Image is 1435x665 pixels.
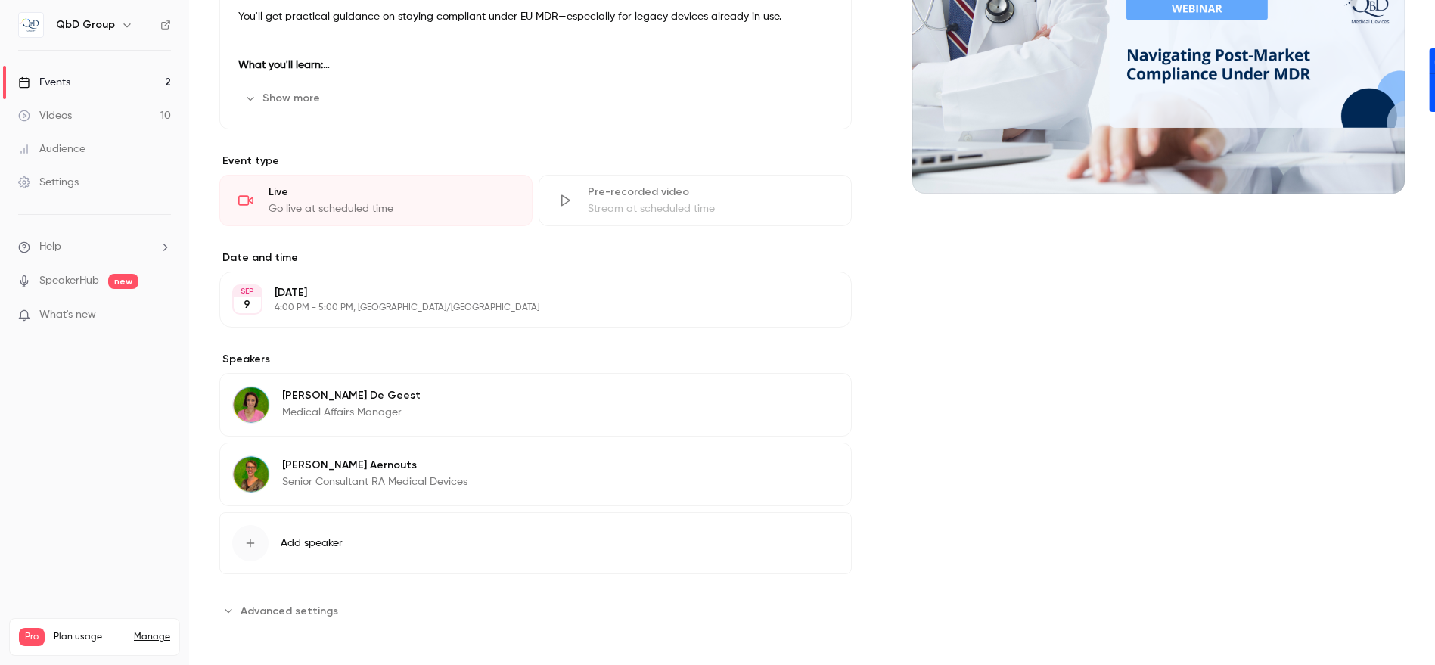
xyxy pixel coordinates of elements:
a: Manage [134,631,170,643]
div: Settings [18,175,79,190]
section: Advanced settings [219,598,852,623]
p: Medical Affairs Manager [282,405,421,420]
span: new [108,274,138,289]
div: Petra De Geest[PERSON_NAME] De GeestMedical Affairs Manager [219,373,852,437]
div: Audience [18,141,85,157]
div: Live [269,185,514,200]
li: help-dropdown-opener [18,239,171,255]
label: Speakers [219,352,852,367]
img: Petra De Geest [233,387,269,423]
img: QbD Group [19,13,43,37]
h6: QbD Group [56,17,115,33]
span: Add speaker [281,536,343,551]
p: [PERSON_NAME] De Geest [282,388,421,403]
p: You'll get practical guidance on staying compliant under EU MDR—especially for legacy devices alr... [238,8,833,26]
p: [DATE] [275,285,772,300]
div: Pre-recorded video [588,185,833,200]
p: 9 [244,297,251,312]
span: Plan usage [54,631,125,643]
label: Date and time [219,250,852,266]
p: Event type [219,154,852,169]
div: LiveGo live at scheduled time [219,175,533,226]
button: Add speaker [219,512,852,574]
span: Advanced settings [241,603,338,619]
div: Stream at scheduled time [588,201,833,216]
span: What's new [39,307,96,323]
p: Senior Consultant RA Medical Devices [282,474,467,489]
div: Caroline Aernouts[PERSON_NAME] AernoutsSenior Consultant RA Medical Devices [219,443,852,506]
span: Pro [19,628,45,646]
div: SEP [234,286,261,297]
img: Caroline Aernouts [233,456,269,493]
div: Go live at scheduled time [269,201,514,216]
div: Videos [18,108,72,123]
button: Advanced settings [219,598,347,623]
div: Pre-recorded videoStream at scheduled time [539,175,852,226]
span: Help [39,239,61,255]
button: Show more [238,86,329,110]
strong: What you'll learn: [238,60,330,70]
div: Events [18,75,70,90]
p: 4:00 PM - 5:00 PM, [GEOGRAPHIC_DATA]/[GEOGRAPHIC_DATA] [275,302,772,314]
p: [PERSON_NAME] Aernouts [282,458,467,473]
a: SpeakerHub [39,273,99,289]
